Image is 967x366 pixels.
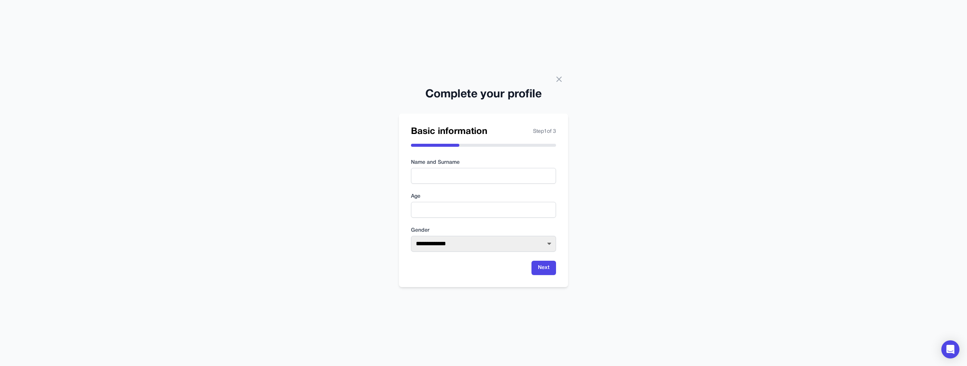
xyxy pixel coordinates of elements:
[399,88,568,101] h2: Complete your profile
[411,227,556,234] label: Gender
[533,128,556,135] span: Step 1 of 3
[941,340,959,358] div: Open Intercom Messenger
[411,126,487,138] h2: Basic information
[411,193,556,200] label: Age
[411,159,556,166] label: Name and Surname
[531,261,556,275] button: Next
